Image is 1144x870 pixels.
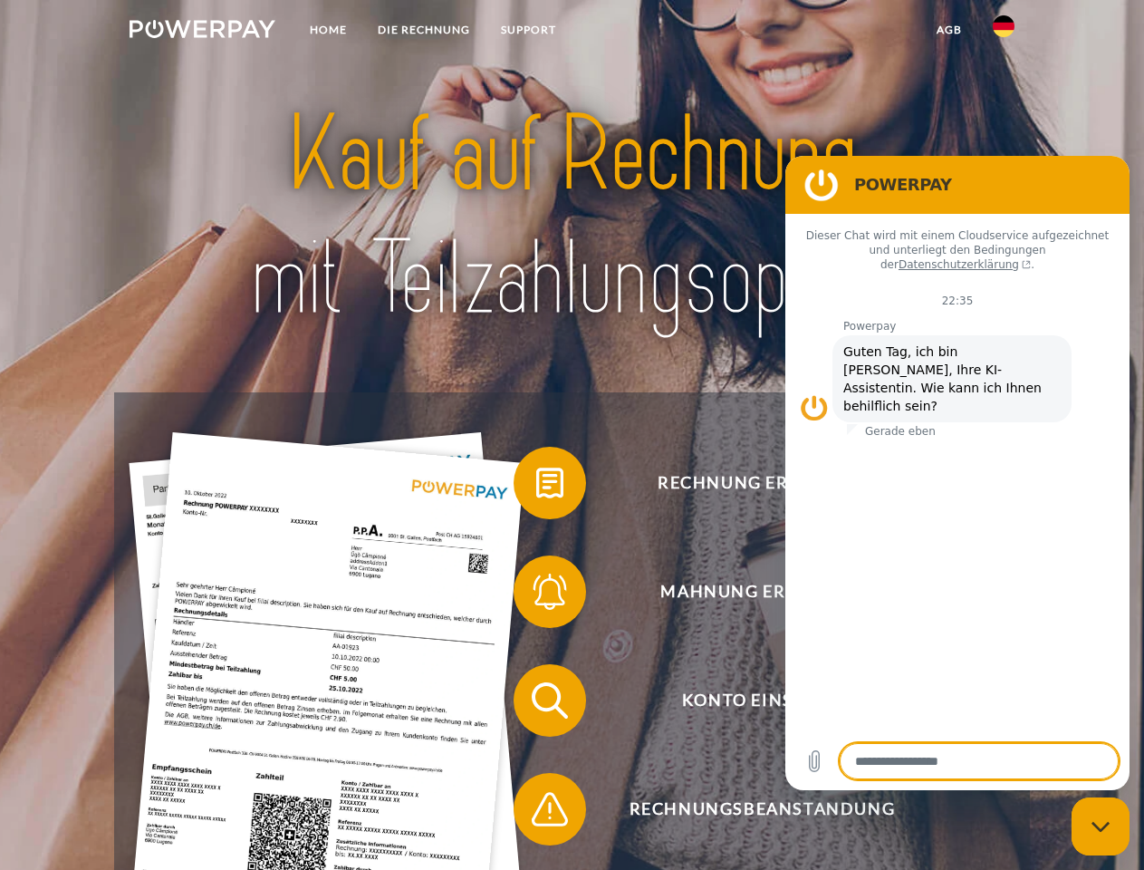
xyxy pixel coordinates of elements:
iframe: Messaging-Fenster [785,156,1130,790]
button: Konto einsehen [514,664,985,737]
a: DIE RECHNUNG [362,14,485,46]
span: Mahnung erhalten? [540,556,984,628]
img: qb_warning.svg [527,787,572,832]
img: logo-powerpay-white.svg [130,20,275,38]
a: SUPPORT [485,14,572,46]
img: qb_bill.svg [527,460,572,506]
img: de [993,15,1014,37]
img: qb_bell.svg [527,569,572,614]
a: Home [294,14,362,46]
span: Rechnungsbeanstandung [540,773,984,846]
span: Konto einsehen [540,664,984,737]
button: Rechnungsbeanstandung [514,773,985,846]
img: qb_search.svg [527,678,572,723]
img: title-powerpay_de.svg [173,87,971,347]
iframe: Schaltfläche zum Öffnen des Messaging-Fensters; Konversation läuft [1072,797,1130,855]
button: Mahnung erhalten? [514,556,985,628]
span: Rechnung erhalten? [540,447,984,519]
button: Rechnung erhalten? [514,447,985,519]
a: agb [921,14,977,46]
